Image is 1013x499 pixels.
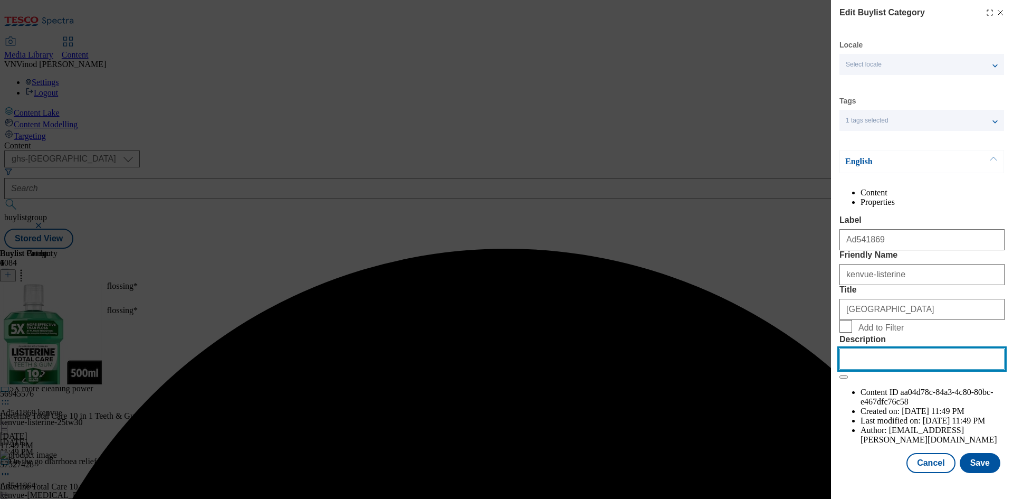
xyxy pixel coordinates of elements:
button: Save [960,453,1000,473]
button: Cancel [906,453,955,473]
span: aa04d78c-84a3-4c80-80bc-e467dfc76c58 [861,388,993,406]
span: [DATE] 11:49 PM [902,407,964,416]
button: Select locale [839,54,1004,75]
input: Enter Label [839,229,1005,250]
label: Friendly Name [839,250,1005,260]
label: Label [839,215,1005,225]
label: Title [839,285,1005,295]
li: Last modified on: [861,416,1005,426]
input: Enter Description [839,349,1005,370]
button: 1 tags selected [839,110,1004,131]
input: Enter Friendly Name [839,264,1005,285]
p: English [845,156,956,167]
li: Content [861,188,1005,197]
div: Modal [839,6,1005,473]
span: Select locale [846,61,882,69]
label: Tags [839,98,856,104]
li: Content ID [861,388,1005,407]
li: Properties [861,197,1005,207]
h4: Edit Buylist Category [839,6,925,19]
input: Enter Title [839,299,1005,320]
li: Author: [861,426,1005,445]
label: Locale [839,42,863,48]
span: [DATE] 11:49 PM [923,416,986,425]
span: [EMAIL_ADDRESS][PERSON_NAME][DOMAIN_NAME] [861,426,997,444]
span: 1 tags selected [846,117,888,125]
label: Description [839,335,1005,344]
li: Created on: [861,407,1005,416]
span: Add to Filter [858,323,904,333]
